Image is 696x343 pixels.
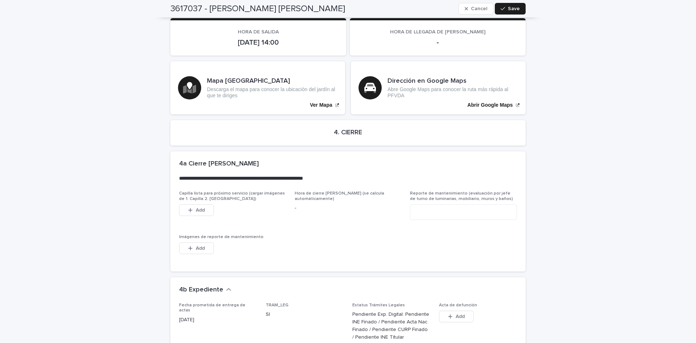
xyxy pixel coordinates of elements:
[196,208,205,213] span: Add
[170,4,345,14] h2: 3617037 - [PERSON_NAME] [PERSON_NAME]
[295,204,402,212] p: -
[352,311,430,341] p: Pendiente Exp. Digital: Pendiente INE Finado / Pendiente Acta Nac Finado / Pendiente CURP Finado ...
[179,303,245,313] span: Fecha prometida de entrega de actas
[207,77,337,85] h3: Mapa [GEOGRAPHIC_DATA]
[334,129,362,137] h2: 4. CIERRE
[179,286,231,294] button: 4b Expediente
[207,86,337,99] p: Descarga el mapa para conocer la ubicación del jardín al que te diriges
[388,77,518,85] h3: Dirección en Google Maps
[439,311,474,322] button: Add
[170,61,345,114] a: Ver Mapa
[179,204,214,216] button: Add
[495,3,526,15] button: Save
[266,303,289,307] span: TRAM_LEG
[390,29,485,34] span: HORA DE LLEGADA DE [PERSON_NAME]
[179,286,223,294] h2: 4b Expediente
[388,86,518,99] p: Abre Google Maps para conocer la ruta más rápida al PFVDA
[196,246,205,251] span: Add
[179,160,259,168] h2: 4a Cierre [PERSON_NAME]
[359,38,517,47] p: -
[467,102,513,108] p: Abrir Google Maps
[439,303,477,307] span: Acta de defunción
[179,316,257,324] p: [DATE]
[179,242,214,254] button: Add
[179,191,285,201] span: Capilla lista para próximo servicio (cargar imágenes de 1. Capilla 2. [GEOGRAPHIC_DATA])
[471,6,487,11] span: Cancel
[295,191,384,201] span: Hora de cierre [PERSON_NAME] (se calcula automáticamente)
[266,311,344,318] p: SI
[179,235,264,239] span: Imágenes de reporte de mantenimiento
[351,61,526,114] a: Abrir Google Maps
[179,38,337,47] p: [DATE] 14:00
[238,29,279,34] span: HORA DE SALIDA
[459,3,493,15] button: Cancel
[310,102,332,108] p: Ver Mapa
[456,314,465,319] span: Add
[352,303,405,307] span: Estatus Trámites Legales
[508,6,520,11] span: Save
[410,191,513,201] span: Reporte de mantenimiento (evaluación por jefe de turno de luminarias, mobiliario, muros y baños)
